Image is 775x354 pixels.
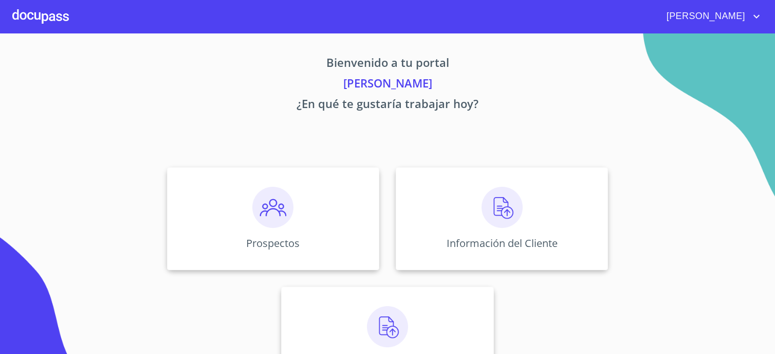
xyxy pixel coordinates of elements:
span: [PERSON_NAME] [659,8,750,25]
p: Bienvenido a tu portal [71,54,704,75]
button: account of current user [659,8,763,25]
p: Información del Cliente [447,236,558,250]
img: carga.png [367,306,408,347]
p: [PERSON_NAME] [71,75,704,95]
p: ¿En qué te gustaría trabajar hoy? [71,95,704,116]
p: Prospectos [246,236,300,250]
img: carga.png [482,187,523,228]
img: prospectos.png [252,187,293,228]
